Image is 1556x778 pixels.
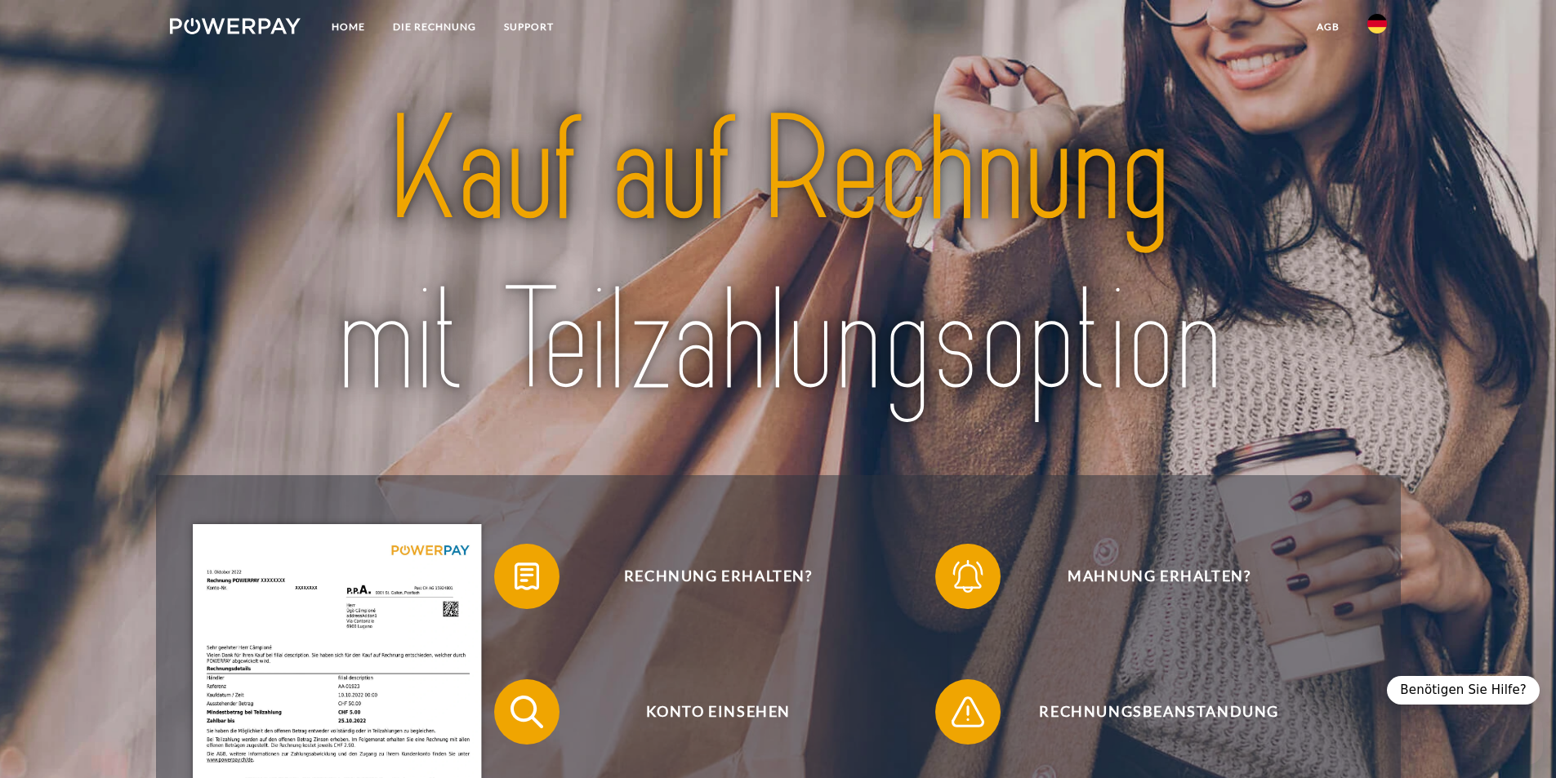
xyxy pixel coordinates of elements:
[1367,14,1387,33] img: de
[935,679,1360,745] button: Rechnungsbeanstandung
[959,544,1359,609] span: Mahnung erhalten?
[494,679,919,745] button: Konto einsehen
[379,12,490,42] a: DIE RECHNUNG
[170,18,301,34] img: logo-powerpay-white.svg
[1491,713,1543,765] iframe: Schaltfläche zum Öffnen des Messaging-Fensters
[1303,12,1353,42] a: agb
[318,12,379,42] a: Home
[935,544,1360,609] button: Mahnung erhalten?
[947,556,988,597] img: qb_bell.svg
[506,556,547,597] img: qb_bill.svg
[1387,676,1540,705] div: Benötigen Sie Hilfe?
[518,679,918,745] span: Konto einsehen
[230,78,1326,435] img: title-powerpay_de.svg
[947,691,988,732] img: qb_warning.svg
[959,679,1359,745] span: Rechnungsbeanstandung
[490,12,568,42] a: SUPPORT
[506,691,547,732] img: qb_search.svg
[494,544,919,609] button: Rechnung erhalten?
[518,544,918,609] span: Rechnung erhalten?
